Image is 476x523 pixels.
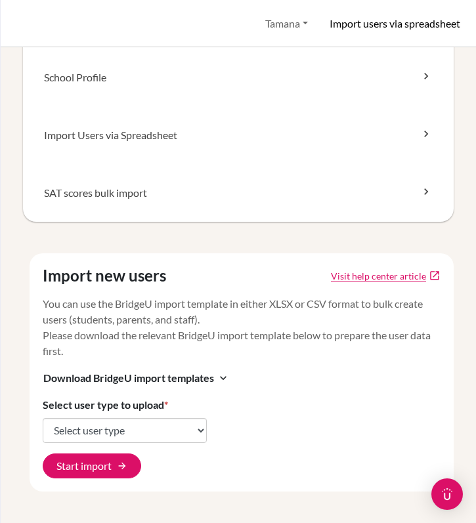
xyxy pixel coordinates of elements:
a: Click to open Tracking student registration article in a new tab [331,269,426,283]
span: Download BridgeU import templates [43,370,214,386]
label: Select user type to upload [43,397,168,413]
i: expand_more [217,371,230,385]
p: You can use the BridgeU import template in either XLSX or CSV format to bulk create users (studen... [43,296,441,359]
button: Tamana [259,11,314,36]
a: Import Users via Spreadsheet [23,106,454,164]
button: Start import [43,453,141,478]
h6: Import users via spreadsheet [330,17,460,30]
button: Download BridgeU import templatesexpand_more [43,369,230,387]
a: School Profile [23,49,454,106]
a: SAT scores bulk import [23,164,454,222]
a: open_in_new [429,270,441,282]
span: arrow_forward [117,461,127,471]
div: Open Intercom Messenger [431,478,463,510]
h4: Import new users [43,266,166,285]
